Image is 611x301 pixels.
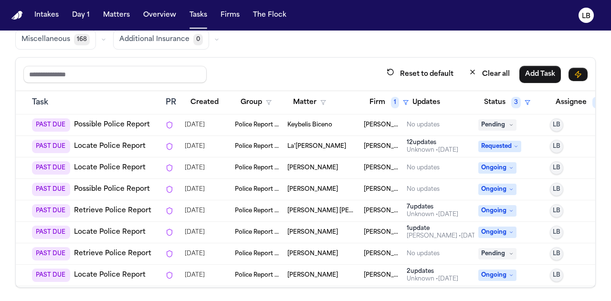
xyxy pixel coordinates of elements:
[553,228,560,236] span: LB
[569,68,588,81] button: Immediate Task
[553,207,560,215] span: LB
[381,65,459,83] button: Reset to default
[11,11,23,20] img: Finch Logo
[550,226,563,239] button: LB
[553,121,560,129] span: LB
[550,183,563,196] button: LB
[550,247,563,260] button: LB
[550,161,563,175] button: LB
[553,164,560,172] span: LB
[11,11,23,20] a: Home
[193,34,203,45] span: 0
[519,66,561,83] button: Add Task
[186,7,211,24] button: Tasks
[113,30,209,50] button: Additional Insurance0
[550,140,563,153] button: LB
[550,269,563,282] button: LB
[550,118,563,132] button: LB
[217,7,243,24] button: Firms
[68,7,94,24] button: Day 1
[31,7,63,24] button: Intakes
[553,143,560,150] span: LB
[21,35,70,44] span: Miscellaneous
[119,35,190,44] span: Additional Insurance
[550,204,563,218] button: LB
[74,34,90,45] span: 168
[249,7,290,24] button: The Flock
[99,7,134,24] button: Matters
[553,250,560,258] span: LB
[553,186,560,193] span: LB
[15,30,96,50] button: Miscellaneous168
[463,65,516,83] button: Clear all
[139,7,180,24] button: Overview
[553,271,560,279] span: LB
